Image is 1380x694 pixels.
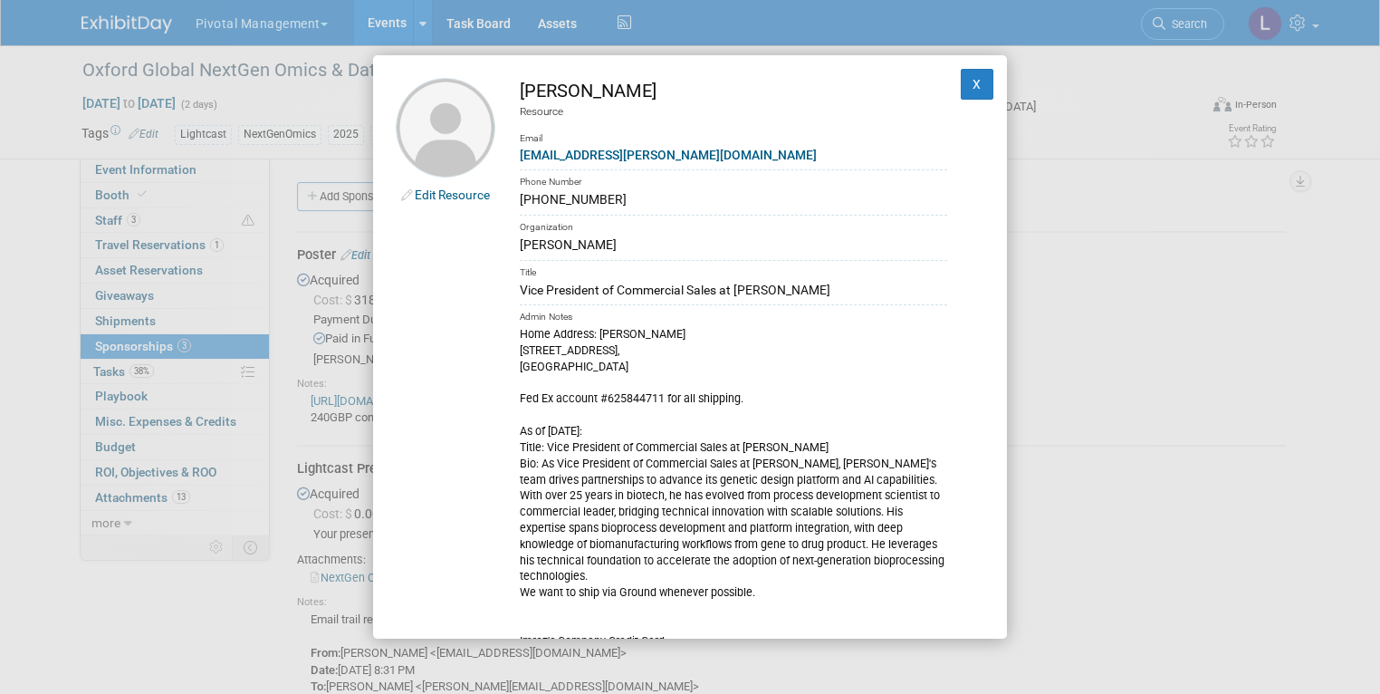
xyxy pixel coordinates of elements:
a: [EMAIL_ADDRESS][PERSON_NAME][DOMAIN_NAME] [520,148,817,162]
div: Email [520,120,947,146]
div: Vice President of Commercial Sales at [PERSON_NAME] [520,281,947,300]
button: X [961,69,993,100]
div: Organization [520,215,947,236]
div: [PERSON_NAME] [520,78,947,104]
a: Edit Resource [415,188,490,202]
div: Resource [520,104,947,120]
div: [PERSON_NAME] [520,236,947,255]
div: Phone Number [520,169,947,190]
img: Imroz Ghangas [396,78,495,178]
div: Admin Notes [520,304,947,325]
div: [PHONE_NUMBER] [520,190,947,209]
div: Title [520,260,947,281]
